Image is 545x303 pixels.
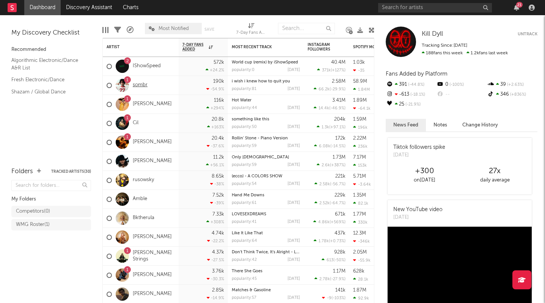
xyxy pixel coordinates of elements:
[133,177,154,183] a: rusowsky
[232,79,290,84] a: i wish i knew how to quit you
[353,98,367,103] div: 1.89M
[317,163,346,167] div: ( )
[133,63,161,69] a: IShowSpeed
[206,219,224,224] div: +308 %
[319,277,330,281] span: 2.78k
[322,163,330,167] span: 2.6k
[317,125,346,129] div: ( )
[330,239,344,243] span: +0.73 %
[331,277,344,281] span: -27.9 %
[426,119,455,131] button: Notes
[232,250,366,254] a: Don't Think Twice, It's Alright - Live At The American Legion Post 82
[204,27,214,32] button: Save
[314,238,346,243] div: ( )
[319,144,330,148] span: 6.08k
[11,206,91,217] a: Competitors(0)
[207,276,224,281] div: -30.3 %
[133,234,172,240] a: [PERSON_NAME]
[232,269,300,273] div: There She Goes
[206,163,224,167] div: +56.1 %
[393,206,443,214] div: New YouTube video
[314,106,346,110] div: ( )
[214,60,224,65] div: 572k
[213,79,224,84] div: 190k
[448,83,464,87] span: -100 %
[335,258,344,262] span: -50 %
[509,93,526,97] span: +836 %
[422,30,443,38] a: Kill Dyll
[353,125,368,130] div: 196k
[232,193,264,197] a: Hand Me Downs
[232,250,300,254] div: Don't Think Twice, It's Alright - Live At The American Legion Post 82
[232,98,300,103] div: Hot Water
[353,212,366,217] div: 1.77M
[133,120,138,126] a: Cil
[232,45,289,49] div: Most Recent Track
[322,68,331,73] span: 371k
[287,68,300,72] div: [DATE]
[386,80,436,90] div: 391
[213,155,224,160] div: 11.2k
[11,219,91,230] a: WMG Roster(1)
[232,87,256,91] div: popularity: 81
[207,295,224,300] div: -14.9 %
[232,60,300,65] div: World cup (remix) by iShowSpeed
[232,155,289,159] a: Only [DEMOGRAPHIC_DATA]
[133,139,172,145] a: [PERSON_NAME]
[287,220,300,224] div: [DATE]
[331,60,346,65] div: 40.4M
[319,239,329,243] span: 1.78k
[11,88,83,96] a: Shazam / Global Dance
[11,76,83,84] a: Fresh Electronic/Dance
[212,136,224,141] div: 20.4k
[353,144,368,149] div: 236k
[353,296,369,301] div: 92.9k
[353,182,371,187] div: -3.64k
[287,163,300,167] div: [DATE]
[353,155,366,160] div: 7.17M
[232,98,251,103] a: Hot Water
[236,19,267,41] div: 7-Day Fans Added (7-Day Fans Added)
[353,68,364,73] div: -35
[314,181,346,186] div: ( )
[11,167,33,176] div: Folders
[313,219,346,224] div: ( )
[287,125,300,129] div: [DATE]
[317,68,346,73] div: ( )
[232,239,257,243] div: popularity: 64
[210,200,224,205] div: -39 %
[353,277,368,282] div: 28.1k
[314,144,346,148] div: ( )
[232,125,257,129] div: popularity: 50
[232,212,266,216] a: LOVESEXDREAMS
[232,231,300,235] div: Like It Like That
[133,272,172,278] a: [PERSON_NAME]
[287,106,300,110] div: [DATE]
[393,214,443,221] div: [DATE]
[314,200,346,205] div: ( )
[133,291,172,297] a: [PERSON_NAME]
[287,258,300,262] div: [DATE]
[353,250,367,255] div: 2.05M
[133,215,154,221] a: Bktherula
[330,125,344,129] span: +97.1 %
[102,19,108,41] div: Edit Columns
[322,295,346,300] div: ( )
[159,26,189,31] span: Most Notified
[314,87,346,92] div: ( )
[331,220,344,224] span: +569 %
[287,239,300,243] div: [DATE]
[11,28,91,38] div: My Discovery Checklist
[232,117,300,122] div: something like this
[206,87,224,92] div: -54.9 %
[386,99,436,109] div: 25
[232,258,257,262] div: popularity: 42
[212,288,224,293] div: 2.85k
[232,68,254,72] div: popularity: 0
[232,60,298,65] a: World cup (remix) by iShowSpeed
[212,193,224,198] div: 7.52k
[322,125,329,129] span: 1.3k
[133,158,172,164] a: [PERSON_NAME]
[212,231,224,236] div: 4.74k
[232,193,300,197] div: Hand Me Downs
